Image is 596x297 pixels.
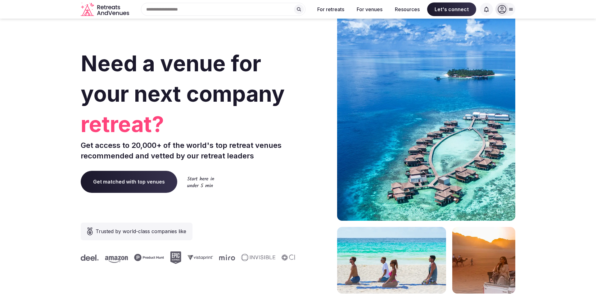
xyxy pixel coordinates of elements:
[80,255,98,261] svg: Deel company logo
[170,251,181,264] svg: Epic Games company logo
[81,140,296,161] p: Get access to 20,000+ of the world's top retreat venues recommended and vetted by our retreat lea...
[81,2,130,16] svg: Retreats and Venues company logo
[81,50,285,107] span: Need a venue for your next company
[312,2,349,16] button: For retreats
[390,2,425,16] button: Resources
[81,2,130,16] a: Visit the homepage
[352,2,387,16] button: For venues
[337,227,446,294] img: yoga on tropical beach
[187,255,213,260] svg: Vistaprint company logo
[241,254,275,261] svg: Invisible company logo
[219,255,235,260] svg: Miro company logo
[81,109,296,140] span: retreat?
[452,227,515,294] img: woman sitting in back of truck with camels
[427,2,476,16] span: Let's connect
[96,228,186,235] span: Trusted by world-class companies like
[187,176,214,187] img: Start here in under 5 min
[81,171,177,193] a: Get matched with top venues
